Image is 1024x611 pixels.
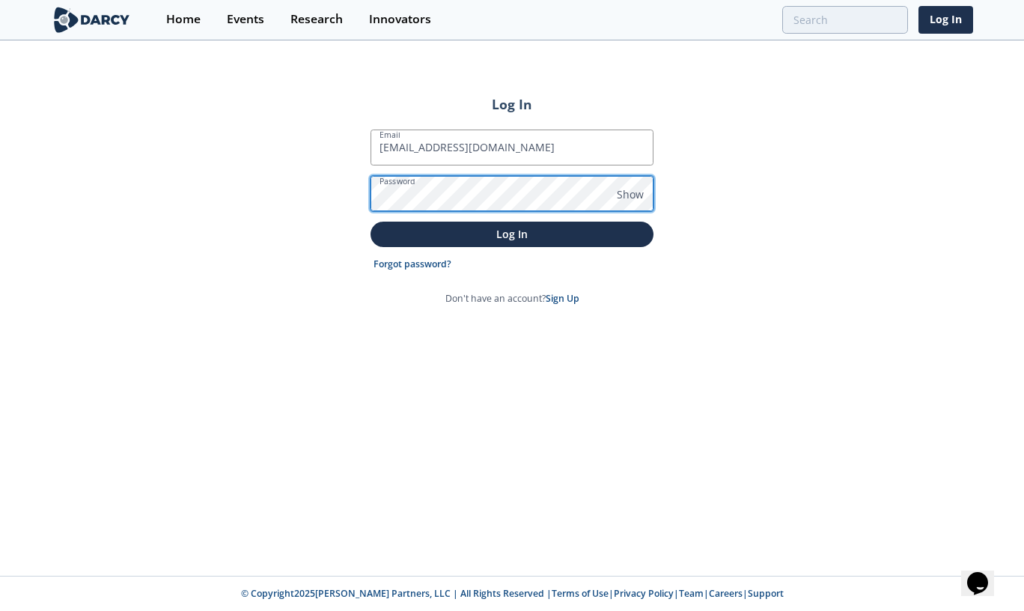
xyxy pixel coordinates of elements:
a: Log In [918,6,973,34]
iframe: chat widget [961,551,1009,596]
p: Log In [381,226,643,242]
a: Support [748,587,784,600]
div: Innovators [369,13,431,25]
a: Sign Up [546,292,579,305]
label: Email [380,129,400,141]
a: Careers [709,587,743,600]
a: Terms of Use [552,587,609,600]
a: Team [679,587,704,600]
p: © Copyright 2025 [PERSON_NAME] Partners, LLC | All Rights Reserved | | | | | [54,587,970,601]
h2: Log In [371,94,653,114]
input: Advanced Search [782,6,908,34]
label: Password [380,175,415,187]
img: logo-wide.svg [51,7,132,33]
p: Don't have an account? [445,292,579,305]
a: Forgot password? [374,258,451,271]
button: Log In [371,222,653,246]
div: Research [290,13,343,25]
div: Home [166,13,201,25]
a: Privacy Policy [614,587,674,600]
span: Show [617,186,644,202]
div: Events [227,13,264,25]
